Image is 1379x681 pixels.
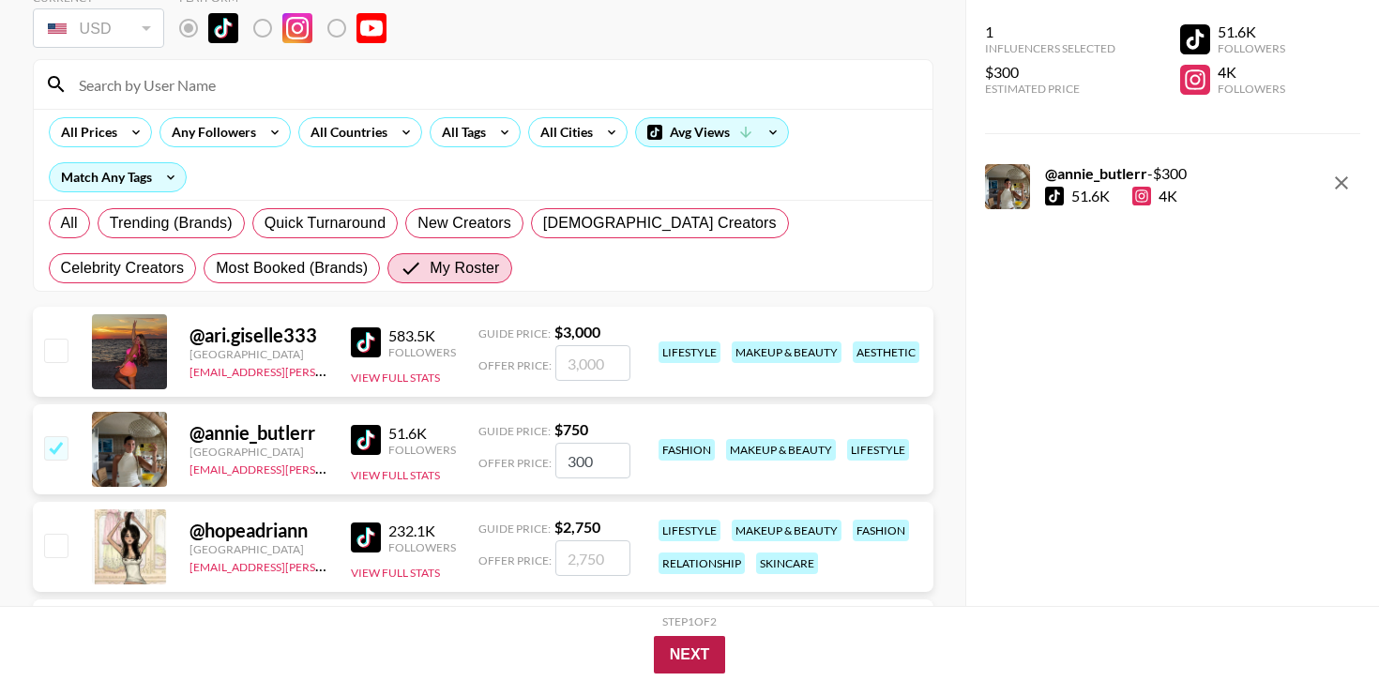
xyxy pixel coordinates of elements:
div: 51.6K [1218,23,1285,41]
div: @ annie_butlerr [189,421,328,445]
span: Guide Price: [478,326,551,340]
div: [GEOGRAPHIC_DATA] [189,347,328,361]
div: skincare [756,552,818,574]
img: TikTok [351,425,381,455]
input: 2,750 [555,540,630,576]
span: New Creators [417,212,511,235]
span: Guide Price: [478,522,551,536]
div: Match Any Tags [50,163,186,191]
strong: $ 2,750 [554,518,600,536]
div: Remove selected talent to change your currency [33,5,164,52]
img: YouTube [356,13,386,43]
div: 4K [1218,63,1285,82]
div: 51.6K [1071,187,1110,205]
a: [EMAIL_ADDRESS][PERSON_NAME][DOMAIN_NAME] [189,361,467,379]
div: $300 [985,63,1115,82]
span: All [61,212,78,235]
div: relationship [659,552,745,574]
div: 232.1K [388,522,456,540]
div: All Countries [299,118,391,146]
span: Offer Price: [478,456,552,470]
div: Followers [388,540,456,554]
div: All Cities [529,118,597,146]
div: Any Followers [160,118,260,146]
span: Offer Price: [478,358,552,372]
div: 1 [985,23,1115,41]
div: aesthetic [853,341,919,363]
div: fashion [659,439,715,461]
span: Guide Price: [478,424,551,438]
div: 4K [1132,187,1177,205]
strong: $ 750 [554,420,588,438]
div: makeup & beauty [726,439,836,461]
div: All Prices [50,118,121,146]
div: 51.6K [388,424,456,443]
div: makeup & beauty [732,520,841,541]
button: View Full Stats [351,371,440,385]
div: Followers [1218,41,1285,55]
div: All Tags [431,118,490,146]
div: Followers [388,345,456,359]
span: Most Booked (Brands) [216,257,368,280]
strong: $ 3,000 [554,323,600,340]
div: [GEOGRAPHIC_DATA] [189,445,328,459]
input: Search by User Name [68,69,921,99]
div: Remove selected talent to change platforms [179,8,402,48]
div: @ hopeadriann [189,519,328,542]
div: lifestyle [847,439,909,461]
button: View Full Stats [351,468,440,482]
img: TikTok [351,327,381,357]
img: TikTok [208,13,238,43]
span: Offer Price: [478,553,552,567]
input: 750 [555,443,630,478]
span: Trending (Brands) [110,212,233,235]
div: Followers [1218,82,1285,96]
span: [DEMOGRAPHIC_DATA] Creators [543,212,777,235]
img: Instagram [282,13,312,43]
strong: @ annie_butlerr [1045,164,1147,182]
div: Estimated Price [985,82,1115,96]
div: @ ari.giselle333 [189,324,328,347]
a: [EMAIL_ADDRESS][PERSON_NAME][DOMAIN_NAME] [189,459,467,477]
div: Avg Views [636,118,788,146]
span: Celebrity Creators [61,257,185,280]
div: 583.5K [388,326,456,345]
div: USD [37,12,160,45]
button: View Full Stats [351,566,440,580]
img: TikTok [351,522,381,552]
span: My Roster [430,257,499,280]
div: makeup & beauty [732,341,841,363]
div: - $ 300 [1045,164,1187,183]
div: lifestyle [659,341,720,363]
button: remove [1323,164,1360,202]
div: Followers [388,443,456,457]
span: Quick Turnaround [265,212,386,235]
button: Next [654,636,726,673]
input: 3,000 [555,345,630,381]
div: Influencers Selected [985,41,1115,55]
a: [EMAIL_ADDRESS][PERSON_NAME][DOMAIN_NAME] [189,556,467,574]
div: lifestyle [659,520,720,541]
div: [GEOGRAPHIC_DATA] [189,542,328,556]
div: fashion [853,520,909,541]
div: Step 1 of 2 [662,614,717,628]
